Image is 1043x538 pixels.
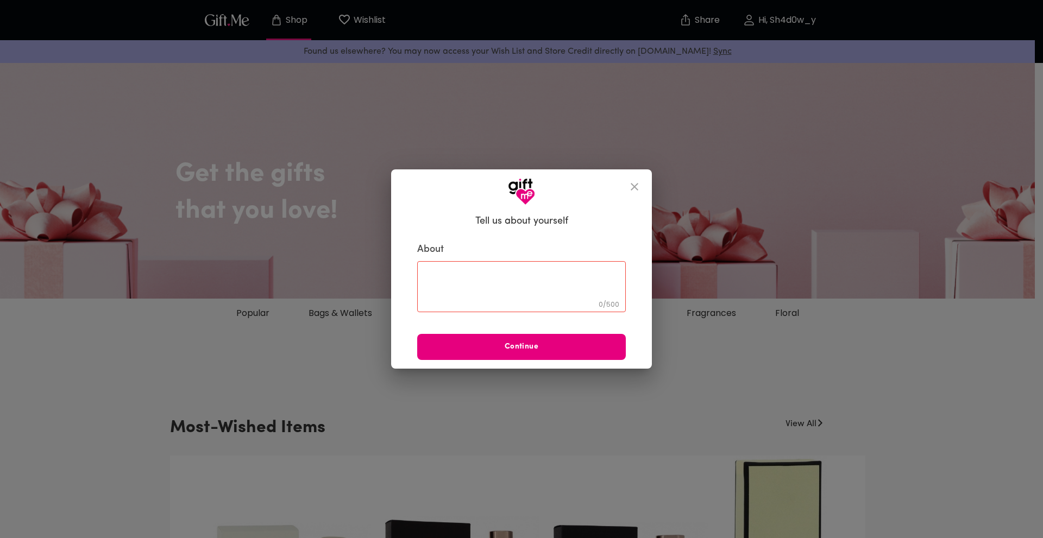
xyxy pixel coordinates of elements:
[599,300,619,309] span: 0 / 500
[417,243,626,256] label: About
[417,341,626,353] span: Continue
[417,334,626,360] button: Continue
[475,215,568,228] h6: Tell us about yourself
[508,178,535,205] img: GiftMe Logo
[621,174,648,200] button: close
